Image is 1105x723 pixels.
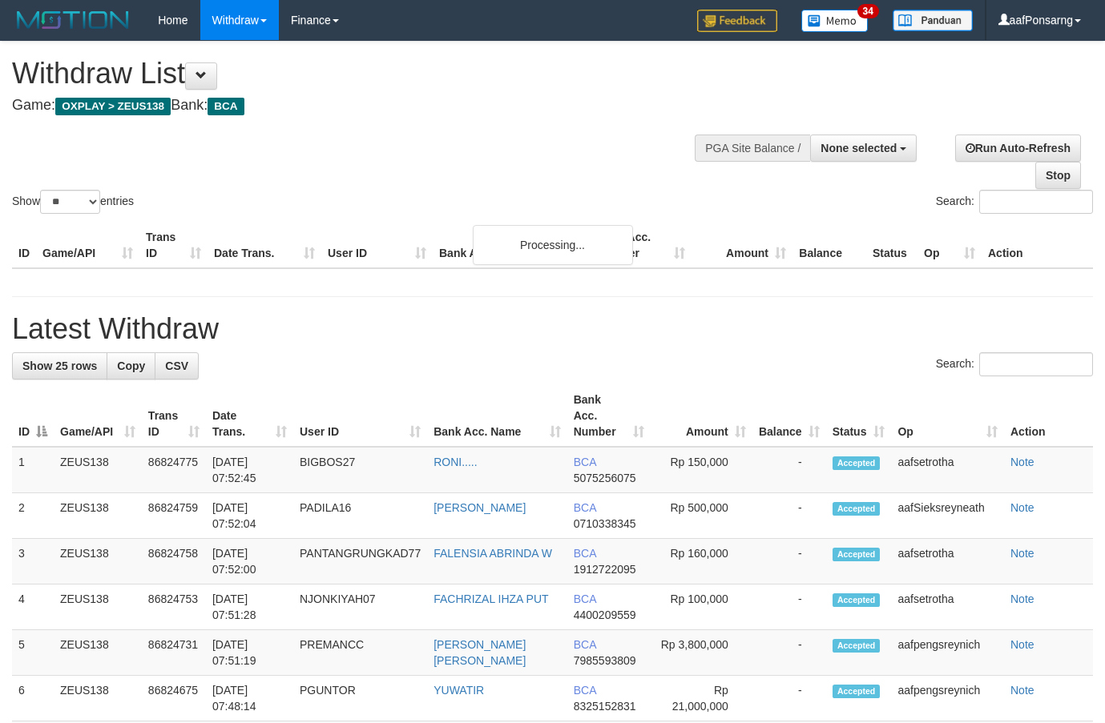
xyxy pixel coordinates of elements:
[54,539,142,584] td: ZEUS138
[12,676,54,721] td: 6
[12,584,54,630] td: 4
[752,630,826,676] td: -
[434,456,477,468] a: RONI.....
[752,447,826,493] td: -
[574,700,636,713] span: Copy 8325152831 to clipboard
[826,385,892,447] th: Status: activate to sort column ascending
[142,385,206,447] th: Trans ID: activate to sort column ascending
[434,592,548,605] a: FACHRIZAL IHZA PUT
[833,548,881,561] span: Accepted
[891,493,1004,539] td: aafSieksreyneath
[206,539,293,584] td: [DATE] 07:52:00
[567,385,651,447] th: Bank Acc. Number: activate to sort column ascending
[473,225,633,265] div: Processing...
[12,447,54,493] td: 1
[293,539,427,584] td: PANTANGRUNGKAD77
[1010,592,1034,605] a: Note
[434,501,526,514] a: [PERSON_NAME]
[434,638,526,667] a: [PERSON_NAME] [PERSON_NAME]
[574,638,596,651] span: BCA
[891,447,1004,493] td: aafsetrotha
[206,493,293,539] td: [DATE] 07:52:04
[12,8,134,32] img: MOTION_logo.png
[752,539,826,584] td: -
[792,223,866,268] th: Balance
[433,223,591,268] th: Bank Acc. Name
[22,359,97,372] span: Show 25 rows
[891,539,1004,584] td: aafsetrotha
[206,630,293,676] td: [DATE] 07:51:19
[574,456,596,468] span: BCA
[574,472,636,484] span: Copy 5075256075 to clipboard
[833,593,881,607] span: Accepted
[12,98,720,114] h4: Game: Bank:
[574,517,636,530] span: Copy 0710338345 to clipboard
[591,223,692,268] th: Bank Acc. Number
[107,352,155,380] a: Copy
[651,493,752,539] td: Rp 500,000
[293,676,427,721] td: PGUNTOR
[833,456,881,470] span: Accepted
[427,385,567,447] th: Bank Acc. Name: activate to sort column ascending
[574,501,596,514] span: BCA
[293,385,427,447] th: User ID: activate to sort column ascending
[866,223,917,268] th: Status
[142,630,206,676] td: 86824731
[574,547,596,560] span: BCA
[55,98,171,115] span: OXPLAY > ZEUS138
[833,639,881,653] span: Accepted
[117,359,145,372] span: Copy
[801,10,869,32] img: Button%20Memo.svg
[54,630,142,676] td: ZEUS138
[1010,638,1034,651] a: Note
[12,352,107,380] a: Show 25 rows
[12,190,134,214] label: Show entries
[574,684,596,697] span: BCA
[574,609,636,621] span: Copy 4400209559 to clipboard
[1004,385,1093,447] th: Action
[12,313,1093,345] h1: Latest Withdraw
[651,630,752,676] td: Rp 3,800,000
[692,223,792,268] th: Amount
[979,190,1093,214] input: Search:
[293,630,427,676] td: PREMANCC
[893,10,973,31] img: panduan.png
[651,385,752,447] th: Amount: activate to sort column ascending
[142,493,206,539] td: 86824759
[165,359,188,372] span: CSV
[206,676,293,721] td: [DATE] 07:48:14
[155,352,199,380] a: CSV
[293,493,427,539] td: PADILA16
[891,584,1004,630] td: aafsetrotha
[434,684,484,697] a: YUWATIR
[955,135,1081,162] a: Run Auto-Refresh
[1010,684,1034,697] a: Note
[936,352,1093,376] label: Search:
[54,676,142,721] td: ZEUS138
[12,385,54,447] th: ID: activate to sort column descending
[206,385,293,447] th: Date Trans.: activate to sort column ascending
[857,4,879,18] span: 34
[833,502,881,516] span: Accepted
[1010,456,1034,468] a: Note
[54,385,142,447] th: Game/API: activate to sort column ascending
[12,223,36,268] th: ID
[891,676,1004,721] td: aafpengsreynich
[54,447,142,493] td: ZEUS138
[142,584,206,630] td: 86824753
[833,685,881,698] span: Accepted
[208,223,321,268] th: Date Trans.
[293,584,427,630] td: NJONKIYAH07
[982,223,1093,268] th: Action
[12,58,720,90] h1: Withdraw List
[979,352,1093,376] input: Search:
[821,142,897,155] span: None selected
[752,385,826,447] th: Balance: activate to sort column ascending
[1010,501,1034,514] a: Note
[810,135,917,162] button: None selected
[574,654,636,667] span: Copy 7985593809 to clipboard
[12,539,54,584] td: 3
[574,592,596,605] span: BCA
[651,539,752,584] td: Rp 160,000
[293,447,427,493] td: BIGBOS27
